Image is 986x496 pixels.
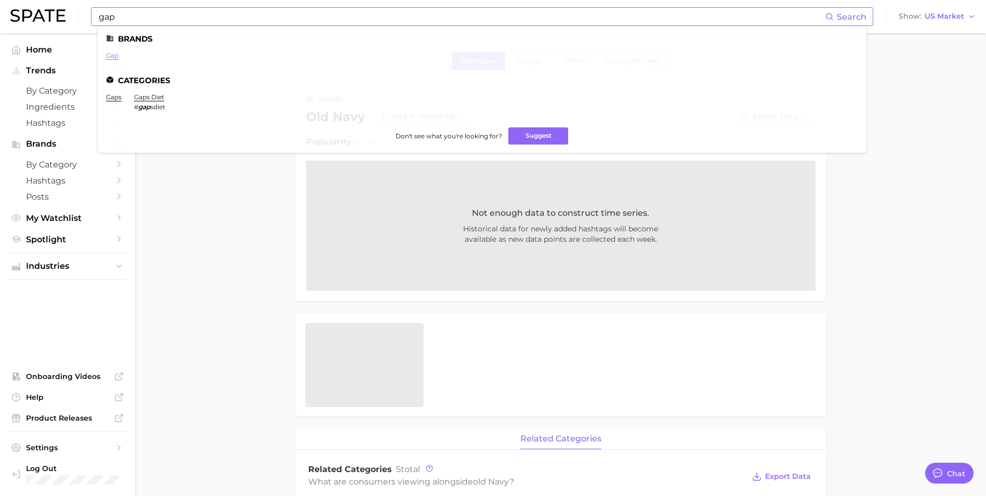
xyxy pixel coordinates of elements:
div: What are consumers viewing alongside ? [308,475,745,489]
span: Search [837,12,866,22]
span: Hashtags [26,118,109,128]
button: ShowUS Market [896,10,978,23]
span: old navy [473,477,509,487]
span: Ingredients [26,102,109,112]
span: Brands [26,139,109,149]
span: sdiet [150,103,165,111]
span: US Market [925,14,964,19]
a: Hashtags [8,115,127,131]
span: My Watchlist [26,213,109,223]
span: Settings [26,443,109,452]
span: by Category [26,86,109,96]
img: SPATE [10,9,65,22]
a: by Category [8,83,127,99]
span: total [396,464,420,474]
a: gap [106,51,119,59]
a: Ingredients [8,99,127,115]
span: Don't see what you're looking for? [396,132,502,140]
a: Spotlight [8,231,127,247]
a: Hashtags [8,173,127,189]
a: gaps [106,93,122,101]
button: Industries [8,258,127,274]
a: Onboarding Videos [8,369,127,384]
a: Home [8,42,127,58]
li: Categories [106,76,858,85]
span: Hashtags [26,176,109,186]
button: Suggest [508,127,568,145]
span: # [134,103,138,111]
span: Export Data [765,472,811,481]
span: Help [26,393,109,402]
a: Product Releases [8,410,127,426]
span: by Category [26,160,109,169]
span: Product Releases [26,413,109,423]
a: Settings [8,440,127,455]
a: gaps diet [134,93,164,101]
span: 5 [396,464,401,474]
a: My Watchlist [8,210,127,226]
span: Home [26,45,109,55]
a: Help [8,389,127,405]
li: Brands [106,34,858,43]
span: related categories [520,434,601,443]
button: Export Data [750,469,813,484]
span: Posts [26,192,109,202]
button: Brands [8,136,127,152]
span: Spotlight [26,234,109,244]
a: by Category [8,156,127,173]
input: Search here for a brand, industry, or ingredient [98,8,825,25]
span: Industries [26,262,109,271]
span: Related Categories [308,464,392,474]
button: Trends [8,63,127,79]
span: Log Out [26,464,127,473]
span: Trends [26,66,109,75]
em: gap [138,103,150,111]
span: Not enough data to construct time series. [472,207,649,219]
a: Posts [8,189,127,205]
span: Onboarding Videos [26,372,109,381]
span: Show [899,14,922,19]
span: Historical data for newly added hashtags will become available as new data points are collected e... [395,224,727,244]
a: Log out. Currently logged in with e-mail jacob.demos@robertet.com. [8,461,127,488]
